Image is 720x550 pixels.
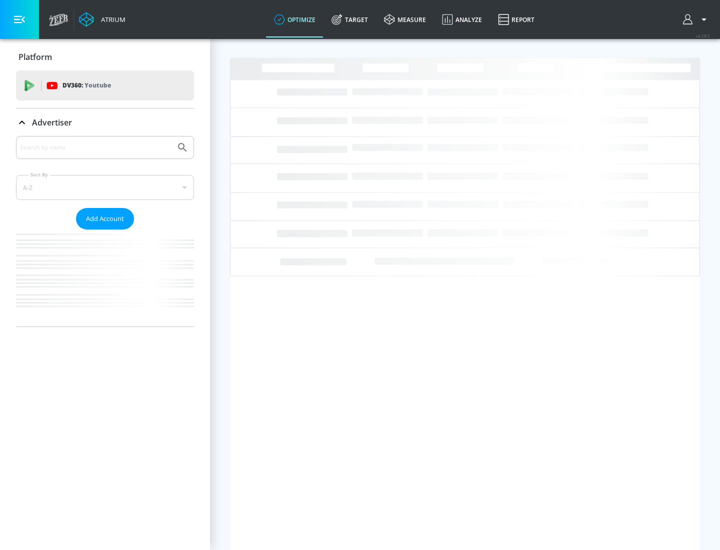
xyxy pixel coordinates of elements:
div: Atrium [97,15,125,24]
input: Search by name [20,141,171,154]
nav: list of Advertiser [16,229,194,326]
div: Advertiser [16,136,194,326]
span: Add Account [86,213,124,224]
a: optimize [266,1,323,37]
p: Advertiser [32,117,72,128]
p: Youtube [84,80,111,90]
a: Report [490,1,542,37]
a: Target [323,1,376,37]
div: A-Z [16,175,194,200]
a: Atrium [79,12,125,27]
div: Platform [16,43,194,71]
label: Sort By [28,171,50,178]
span: v 4.28.0 [696,33,710,38]
div: DV360: Youtube [16,70,194,100]
a: Analyze [434,1,490,37]
p: DV360: [62,80,111,91]
div: Advertiser [16,108,194,136]
button: Add Account [76,208,134,229]
a: measure [376,1,434,37]
p: Platform [18,51,52,62]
